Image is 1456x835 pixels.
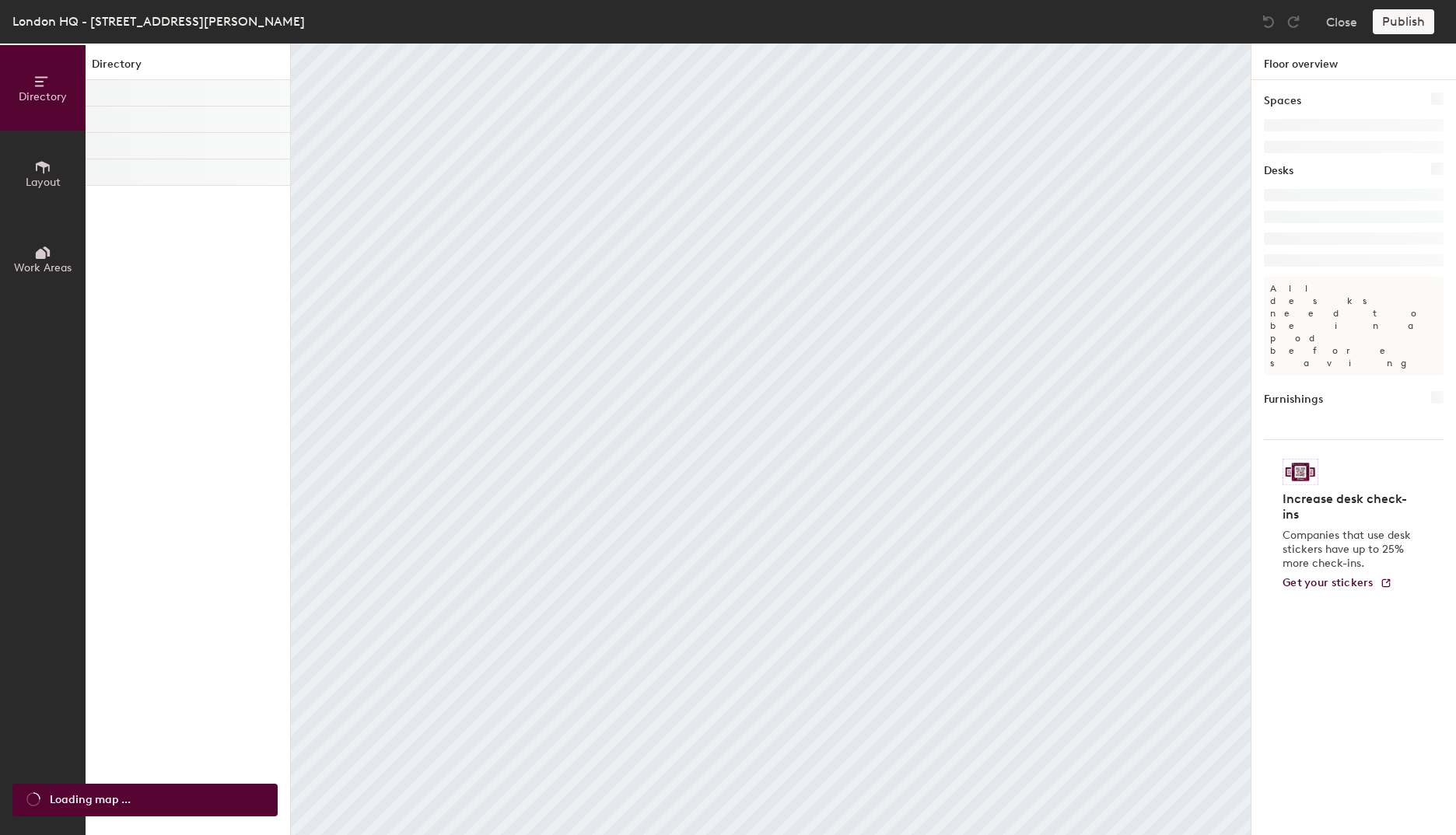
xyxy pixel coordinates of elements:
img: Sticker logo [1283,459,1318,485]
h4: Increase desk check-ins [1283,491,1416,522]
img: Undo [1261,14,1276,30]
h1: Furnishings [1264,391,1323,408]
h1: Desks [1264,162,1293,180]
h1: Floor overview [1251,44,1456,80]
p: Companies that use desk stickers have up to 25% more check-ins. [1283,529,1416,571]
span: Work Areas [14,261,72,274]
span: Layout [26,176,61,189]
div: London HQ - [STREET_ADDRESS][PERSON_NAME] [12,12,305,31]
img: Redo [1286,14,1301,30]
a: Get your stickers [1283,577,1392,590]
span: Loading map ... [50,791,131,809]
p: All desks need to be in a pod before saving [1264,276,1444,376]
h1: Spaces [1264,93,1301,110]
h1: Directory [86,56,290,80]
span: Directory [19,90,67,103]
canvas: Map [291,44,1251,835]
button: Close [1326,9,1357,34]
span: Get your stickers [1283,576,1374,589]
